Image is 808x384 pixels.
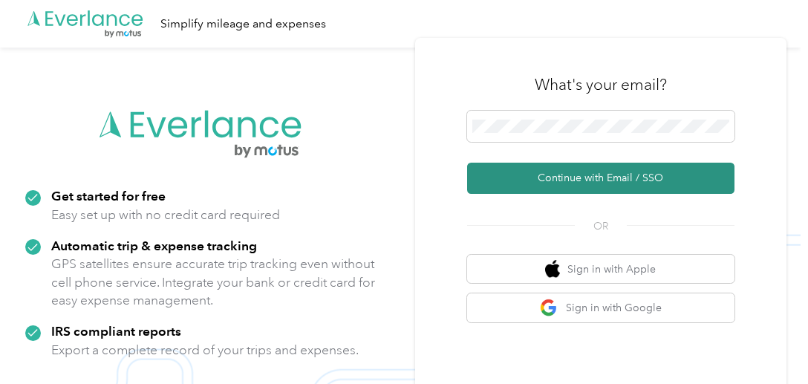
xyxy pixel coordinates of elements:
[467,163,734,194] button: Continue with Email / SSO
[51,323,181,339] strong: IRS compliant reports
[51,341,359,359] p: Export a complete record of your trips and expenses.
[467,293,734,322] button: google logoSign in with Google
[51,255,376,310] p: GPS satellites ensure accurate trip tracking even without cell phone service. Integrate your bank...
[575,218,627,234] span: OR
[540,299,558,317] img: google logo
[467,255,734,284] button: apple logoSign in with Apple
[545,260,560,279] img: apple logo
[51,188,166,204] strong: Get started for free
[160,15,326,33] div: Simplify mileage and expenses
[51,238,257,253] strong: Automatic trip & expense tracking
[535,74,667,95] h3: What's your email?
[51,206,280,224] p: Easy set up with no credit card required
